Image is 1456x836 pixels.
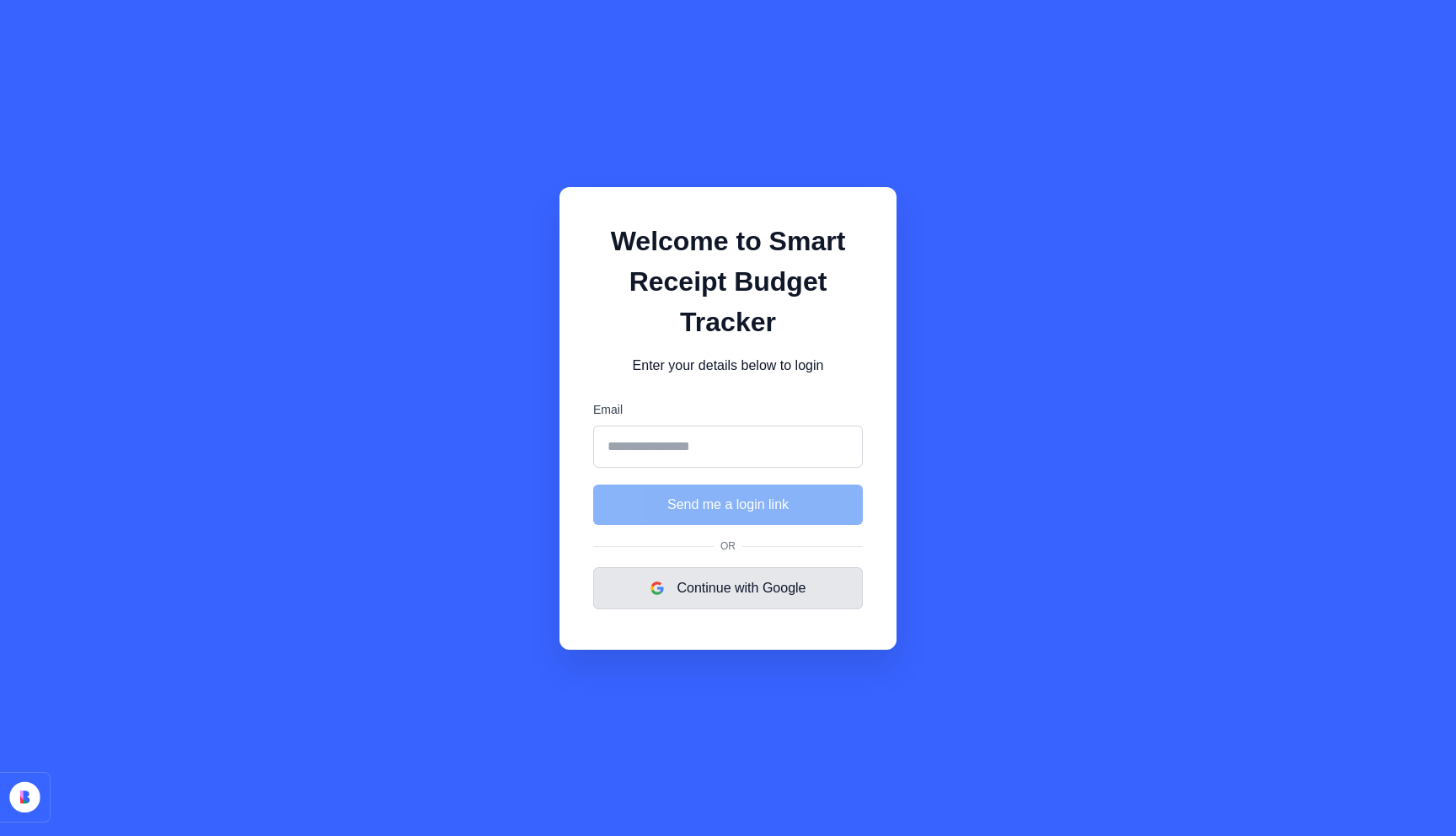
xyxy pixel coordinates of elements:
[714,539,742,554] span: Or
[593,221,863,342] h1: Welcome to Smart Receipt Budget Tracker
[593,401,863,419] label: Email
[593,485,863,525] button: Send me a login link
[593,567,863,609] button: Continue with Google
[593,356,863,376] p: Enter your details below to login
[650,581,664,595] img: google logo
